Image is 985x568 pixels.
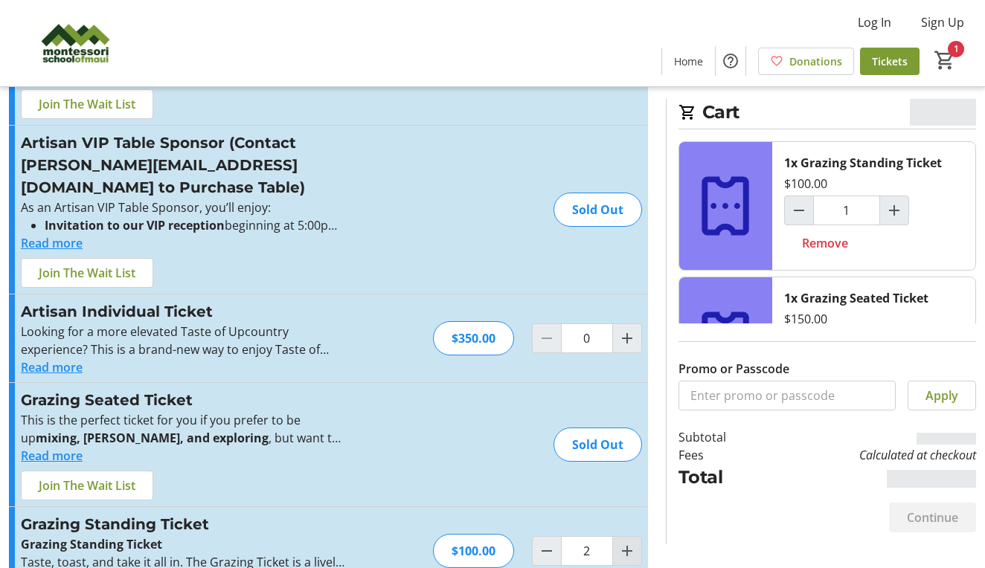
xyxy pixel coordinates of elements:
[765,446,976,464] td: Calculated at checkout
[433,321,514,355] div: $350.00
[21,199,346,216] p: As an Artisan VIP Table Sponsor, you’ll enjoy:
[678,428,765,446] td: Subtotal
[678,99,976,129] h2: Cart
[561,323,613,353] input: Artisan Individual Ticket Quantity
[910,99,976,126] span: $150.00
[674,54,703,69] span: Home
[784,289,928,307] div: 1x Grazing Seated Ticket
[858,13,891,31] span: Log In
[554,193,642,227] div: Sold Out
[21,323,346,358] p: Looking for a more elevated Taste of Upcountry experience? This is a brand-new way to enjoy Taste...
[39,264,135,282] span: Join The Wait List
[678,464,765,491] td: Total
[784,154,942,172] div: 1x Grazing Standing Ticket
[613,324,641,352] button: Increment by one
[21,513,346,535] h3: Grazing Standing Ticket
[813,196,880,225] input: Grazing Standing Ticket Quantity
[39,477,135,494] span: Join The Wait List
[45,217,225,233] strong: Invitation to our VIP reception
[678,381,896,410] input: Enter promo or passcode
[716,46,745,76] button: Help
[909,10,976,34] button: Sign Up
[21,132,346,199] h3: Artisan VIP Table Sponsor (Contact [PERSON_NAME][EMAIL_ADDRESS][DOMAIN_NAME] to Purchase Table)
[45,216,346,234] li: beginning at 5:00pm
[554,427,642,462] div: Sold Out
[21,234,83,252] button: Read more
[533,537,561,565] button: Decrement by one
[678,446,765,464] td: Fees
[802,234,848,252] span: Remove
[21,389,346,411] h3: Grazing Seated Ticket
[21,89,153,119] button: Join The Wait List
[880,196,908,225] button: Increment by one
[21,536,162,552] strong: Grazing Standing Ticket
[908,381,976,410] button: Apply
[789,54,842,69] span: Donations
[758,48,854,75] a: Donations
[784,228,866,258] button: Remove
[925,387,958,404] span: Apply
[36,430,269,446] strong: mixing, [PERSON_NAME], and exploring
[21,471,153,500] button: Join The Wait List
[433,534,514,568] div: $100.00
[678,360,789,378] label: Promo or Passcode
[9,6,141,80] img: Montessori School of Maui's Logo
[561,536,613,566] input: Grazing Standing Ticket Quantity
[785,196,813,225] button: Decrement by one
[21,447,83,465] button: Read more
[860,48,920,75] a: Tickets
[921,13,964,31] span: Sign Up
[662,48,715,75] a: Home
[784,175,827,193] div: $100.00
[39,95,135,113] span: Join The Wait List
[21,258,153,288] button: Join The Wait List
[846,10,903,34] button: Log In
[21,300,346,323] h3: Artisan Individual Ticket
[784,310,827,328] div: $150.00
[21,358,83,376] button: Read more
[872,54,908,69] span: Tickets
[931,47,958,74] button: Cart
[613,537,641,565] button: Increment by one
[21,411,346,447] p: This is the perfect ticket for you if you prefer to be up , but want to ensure you have a when yo...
